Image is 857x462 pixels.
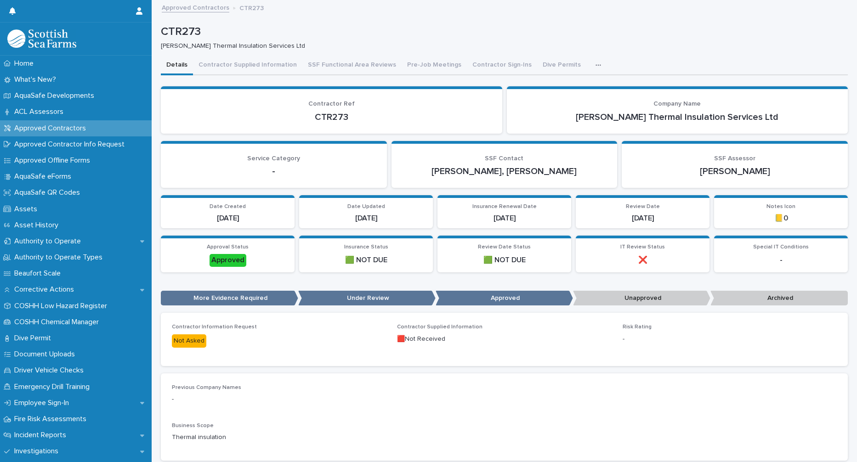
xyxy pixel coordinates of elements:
button: Contractor Sign-Ins [467,56,537,75]
p: [PERSON_NAME] Thermal Insulation Services Ltd [518,112,837,123]
p: Investigations [11,447,66,456]
p: What's New? [11,75,63,84]
p: Archived [710,291,848,306]
p: AquaSafe eForms [11,172,79,181]
div: Approved [210,254,246,266]
p: Fire Risk Assessments [11,415,94,423]
p: 📒0 [720,214,842,223]
p: Driver Vehicle Checks [11,366,91,375]
p: Authority to Operate [11,237,88,246]
span: Risk Rating [623,324,652,330]
span: IT Review Status [620,244,665,250]
span: Service Category [247,155,300,162]
p: Home [11,59,41,68]
p: Approved Contractor Info Request [11,140,132,149]
p: [DATE] [305,214,427,223]
p: [DATE] [443,214,566,223]
p: AquaSafe Developments [11,91,102,100]
p: Asset History [11,221,66,230]
p: Dive Permit [11,334,58,343]
p: Approved Contractors [11,124,93,133]
span: Approval Status [207,244,249,250]
span: Review Date [626,204,660,209]
a: Approved Contractors [162,2,229,12]
p: Authority to Operate Types [11,253,110,262]
button: SSF Functional Area Reviews [302,56,402,75]
p: [DATE] [166,214,289,223]
span: Previous Company Names [172,385,241,390]
p: Employee Sign-In [11,399,76,407]
button: Pre-Job Meetings [402,56,467,75]
p: [PERSON_NAME], [PERSON_NAME] [403,166,607,177]
p: CTR273 [239,2,264,12]
span: Date Created [210,204,246,209]
span: Company Name [653,101,701,107]
p: Unapproved [573,291,710,306]
p: [DATE] [581,214,704,223]
span: Insurance Status [344,244,388,250]
p: ❌ [581,256,704,265]
span: Contractor Information Request [172,324,257,330]
p: Assets [11,205,45,214]
p: 🟥Not Received [397,334,611,344]
span: Date Updated [347,204,385,209]
span: Review Date Status [478,244,531,250]
p: Under Review [298,291,436,306]
p: Beaufort Scale [11,269,68,278]
button: Dive Permits [537,56,586,75]
p: CTR273 [172,112,491,123]
p: More Evidence Required [161,291,298,306]
span: Insurance Renewal Date [472,204,537,209]
p: Document Uploads [11,350,82,359]
p: [PERSON_NAME] Thermal Insulation Services Ltd [161,42,840,50]
span: Notes Icon [766,204,795,209]
p: Emergency Drill Training [11,383,97,391]
p: COSHH Low Hazard Register [11,302,114,310]
button: Details [161,56,193,75]
span: Contractor Ref [308,101,355,107]
p: [PERSON_NAME] [633,166,837,177]
span: Special IT Conditions [753,244,809,250]
p: Approved [436,291,573,306]
span: SSF Contact [485,155,523,162]
span: Business Scope [172,423,214,428]
p: AquaSafe QR Codes [11,188,87,197]
p: - [623,334,837,344]
span: Contractor Supplied Information [397,324,482,330]
p: - [172,394,386,404]
p: - [172,166,376,177]
p: ACL Assessors [11,107,71,116]
p: Corrective Actions [11,285,81,294]
p: Thermal insulation [172,433,837,442]
span: SSF Assessor [714,155,755,162]
p: 🟩 NOT DUE [305,256,427,265]
div: Not Asked [172,334,206,348]
p: COSHH Chemical Manager [11,318,106,327]
p: Approved Offline Forms [11,156,97,165]
p: CTR273 [161,25,844,39]
p: Incident Reports [11,431,74,439]
p: - [720,256,842,265]
p: 🟩 NOT DUE [443,256,566,265]
img: bPIBxiqnSb2ggTQWdOVV [7,29,76,48]
button: Contractor Supplied Information [193,56,302,75]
